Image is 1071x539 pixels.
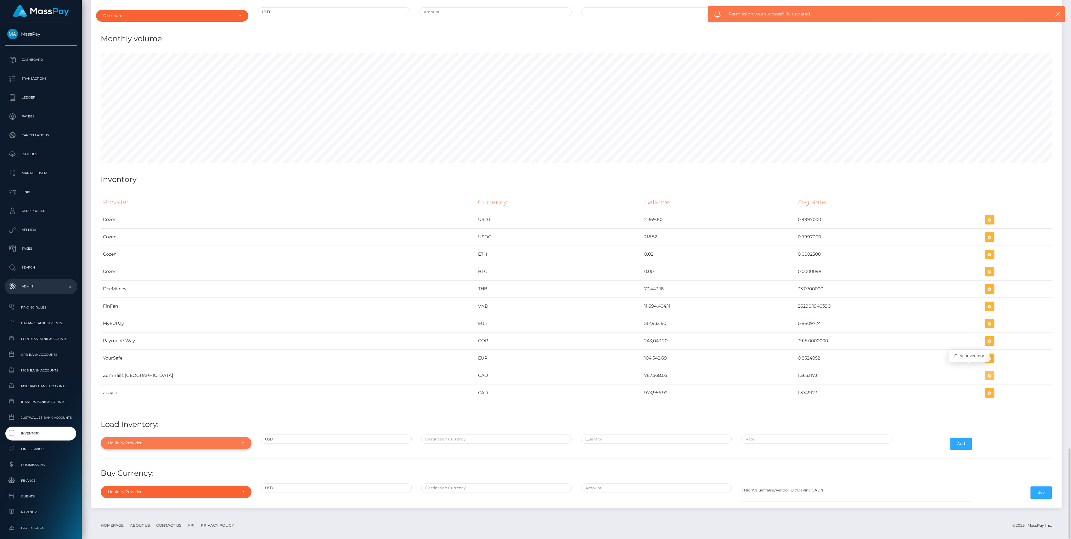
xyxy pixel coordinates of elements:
span: Ibanera Bank Accounts [7,398,75,406]
button: Liquidity Provider [101,437,251,449]
a: Search [5,260,77,275]
td: 3915.0000000 [796,332,983,349]
p: Batches [7,150,75,159]
td: 2,369.80 [642,211,796,228]
th: Avg Rate [796,194,983,211]
img: MassPay Logo [13,5,69,17]
td: 1.3653173 [796,367,983,384]
td: FinFan [101,298,476,315]
a: User Profile [5,203,77,219]
span: Finance [7,477,75,484]
a: Payees [5,109,77,124]
td: CAD [476,384,642,401]
div: Clear inventory [949,350,989,362]
a: Ibanera Bank Accounts [5,395,77,409]
td: ZumRails [GEOGRAPHIC_DATA] [101,367,476,384]
span: Commissions [7,461,75,468]
a: Inventory [5,427,77,440]
a: About Us [127,520,152,530]
td: 0.9997000 [796,228,983,246]
a: Ledger [5,90,77,105]
td: Cozeni [101,228,476,246]
a: Batches [5,146,77,162]
a: Finance [5,474,77,487]
td: 218.52 [642,228,796,246]
p: Dashboard [7,55,75,65]
td: 0.0000098 [796,263,983,280]
td: 973,956.92 [642,384,796,401]
th: Balance [642,194,796,211]
a: Balance Adjustments [5,316,77,330]
p: Manage Users [7,168,75,178]
h4: Load Inventory: [101,419,1052,430]
td: 33.0700000 [796,280,983,298]
p: Links [7,187,75,197]
a: Contact Us [154,520,184,530]
td: USDT [476,211,642,228]
td: 0.00 [642,263,796,280]
span: MassPay [5,31,77,37]
button: Buy [1030,486,1052,498]
a: API Keys [5,222,77,238]
input: Quantity [581,434,732,444]
p: Taxes [7,244,75,253]
td: 0.02 [642,246,796,263]
a: Payer Logos [5,521,77,535]
span: JustWallet Bank Accounts [7,414,75,421]
div: Distributor [103,13,234,18]
td: 512,932.60 [642,315,796,332]
a: Partners [5,505,77,519]
input: Source Currency [261,434,412,444]
input: Currency [258,7,410,16]
td: 73,443.18 [642,280,796,298]
td: 0.8524052 [796,349,983,367]
a: MyEUPay Bank Accounts [5,379,77,393]
a: Clients [5,490,77,503]
input: Amount [420,7,572,16]
a: Homepage [98,520,126,530]
h4: Monthly volume [101,33,1052,44]
td: 11,694,404.11 [642,298,796,315]
span: Balance Adjustments [7,320,75,327]
td: Cozeni [101,263,476,280]
span: Permission was successfully updated. [728,11,1022,17]
td: THB [476,280,642,298]
td: EUR [476,315,642,332]
button: Liquidity Provider [101,486,251,498]
td: Cozeni [101,211,476,228]
td: COP [476,332,642,349]
span: CRB Bank Accounts [7,351,75,358]
h4: Buy Currency: [101,468,1052,479]
td: 1.3749123 [796,384,983,401]
button: Add [950,438,972,450]
td: BTC [476,263,642,280]
a: JustWallet Bank Accounts [5,411,77,424]
td: apaylo [101,384,476,401]
td: 0.8609724 [796,315,983,332]
td: 26290.1940390 [796,298,983,315]
span: Partners [7,508,75,516]
a: Transactions [5,71,77,87]
td: 0.0002308 [796,246,983,263]
td: MyEUPay [101,315,476,332]
p: User Profile [7,206,75,216]
td: ETH [476,246,642,263]
p: Transactions [7,74,75,83]
span: Clients [7,493,75,500]
td: CAD [476,367,642,384]
p: API Keys [7,225,75,235]
div: © 2025 , MassPay Inc. [1012,522,1057,529]
span: MyEUPay Bank Accounts [7,383,75,390]
td: EUR [476,349,642,367]
a: API [185,520,197,530]
input: Rate [741,434,892,444]
input: Destination Currency [421,434,572,444]
input: Amount [581,483,732,492]
p: Ledger [7,93,75,102]
a: Fortress Bank Accounts [5,332,77,346]
td: 767,568.05 [642,367,796,384]
a: Privacy Policy [198,520,237,530]
a: Link Services [5,442,77,456]
td: YourSafe [101,349,476,367]
span: Link Services [7,445,75,453]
